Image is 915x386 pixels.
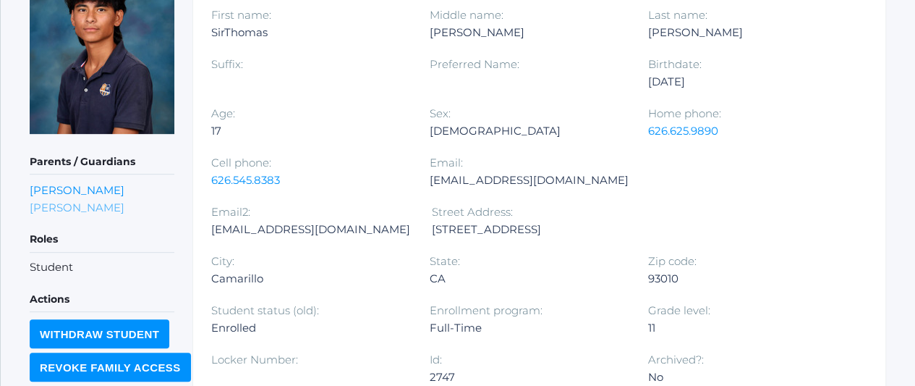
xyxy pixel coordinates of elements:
div: 2747 [430,369,626,386]
label: State: [430,254,460,268]
input: Withdraw Student [30,319,169,348]
label: Street Address: [432,205,513,219]
label: Email2: [211,205,250,219]
input: Revoke Family Access [30,353,191,382]
label: Student status (old): [211,303,319,317]
label: Grade level: [648,303,710,317]
a: [PERSON_NAME] [30,183,124,197]
div: [DATE] [648,73,845,91]
div: [EMAIL_ADDRESS][DOMAIN_NAME] [430,172,629,189]
div: 17 [211,122,408,140]
label: Birthdate: [648,57,702,71]
h5: Parents / Guardians [30,150,174,175]
div: [STREET_ADDRESS] [432,221,629,238]
label: Suffix: [211,57,243,71]
label: Age: [211,106,235,120]
a: [PERSON_NAME] [30,201,124,214]
label: Last name: [648,8,707,22]
li: Student [30,259,174,276]
div: [EMAIL_ADDRESS][DOMAIN_NAME] [211,221,410,238]
div: Full-Time [430,319,626,337]
div: 93010 [648,270,845,288]
h5: Roles [30,227,174,252]
a: 626.625.9890 [648,124,718,138]
h5: Actions [30,288,174,312]
div: [PERSON_NAME] [430,24,626,41]
div: [PERSON_NAME] [648,24,845,41]
div: Enrolled [211,319,408,337]
label: Preferred Name: [430,57,519,71]
div: SirThomas [211,24,408,41]
label: Zip code: [648,254,697,268]
label: First name: [211,8,271,22]
label: Id: [430,353,442,366]
a: 626.545.8383 [211,173,280,187]
div: No [648,369,845,386]
label: Enrollment program: [430,303,542,317]
label: City: [211,254,234,268]
div: [DEMOGRAPHIC_DATA] [430,122,626,140]
label: Sex: [430,106,451,120]
label: Email: [430,156,463,169]
label: Home phone: [648,106,721,120]
label: Middle name: [430,8,503,22]
label: Locker Number: [211,353,298,366]
div: 11 [648,319,845,337]
div: CA [430,270,626,288]
div: Camarillo [211,270,408,288]
label: Archived?: [648,353,704,366]
label: Cell phone: [211,156,271,169]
